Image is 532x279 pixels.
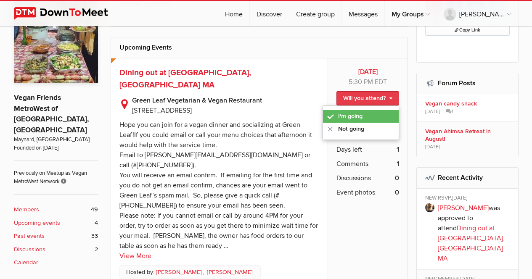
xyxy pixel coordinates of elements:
span: Maynard, [GEOGRAPHIC_DATA] [14,136,98,144]
b: 0 [395,173,399,183]
span: 2 [95,245,98,254]
span: Comments [336,159,368,169]
b: [DATE] [336,67,399,77]
span: Previously on Meetup as Vegan MetroWest Network [14,161,98,186]
a: My Groups [385,1,437,26]
span: 5:30 PM [349,78,373,86]
div: NEW RSVP, [425,195,512,203]
a: [PERSON_NAME] [438,204,489,212]
a: Upcoming events 4 [14,218,98,228]
h2: Recent Activity [425,168,510,188]
a: Create group [289,1,341,26]
a: Dining out at [GEOGRAPHIC_DATA], [GEOGRAPHIC_DATA] MA [438,224,505,263]
span: [DATE] [425,108,440,116]
span: America/New_York [375,78,387,86]
button: Copy Link [425,25,510,36]
span: [DATE] [425,143,440,151]
a: Vegan Ahimsa Retreat in August! [DATE] [417,122,518,157]
a: Not going [323,123,399,135]
a: View More [119,251,151,261]
b: Vegan Ahimsa Retreat in August! [425,128,512,143]
b: Green Leaf Vegetarian & Vegan Restaurant [132,95,320,105]
a: Forum Posts [438,79,476,87]
p: was approved to attend [438,203,512,263]
div: Hope you can join for a vegan dinner and socializing at Green Leaf!If you could email or call you... [119,121,318,250]
span: Discussions [336,173,371,183]
a: Dining out at [GEOGRAPHIC_DATA], [GEOGRAPHIC_DATA] MA [119,68,251,90]
b: Calendar [14,258,38,267]
span: [DATE] [452,195,467,201]
span: Days left [336,145,362,155]
b: Members [14,205,39,214]
a: [PERSON_NAME] [207,268,253,277]
a: Will you attend? [336,91,399,105]
span: Copy Link [455,27,480,33]
h2: Upcoming Events [119,37,400,58]
b: Past events [14,232,45,241]
a: Discover [250,1,289,26]
span: [STREET_ADDRESS] [132,106,192,115]
span: 4 [95,218,98,228]
b: 1 [397,159,399,169]
a: I'm going [323,110,399,123]
span: 1 [446,108,453,116]
b: Upcoming events [14,218,60,228]
b: Vegan candy snack [425,100,512,108]
a: Discussions 2 [14,245,98,254]
a: Past events 33 [14,232,98,241]
a: Vegan candy snack [DATE] 1 [417,94,518,121]
span: 49 [91,205,98,214]
a: Members 49 [14,205,98,214]
b: 1 [397,145,399,155]
a: Messages [342,1,384,26]
span: Founded on [DATE] [14,144,98,152]
img: DownToMeet [14,7,121,20]
b: Discussions [14,245,45,254]
span: Event photos [336,187,375,197]
b: 0 [395,187,399,197]
a: Home [218,1,249,26]
a: Calendar [14,258,98,267]
span: 33 [91,232,98,241]
a: [PERSON_NAME] [156,268,204,277]
a: [PERSON_NAME] [437,1,518,26]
